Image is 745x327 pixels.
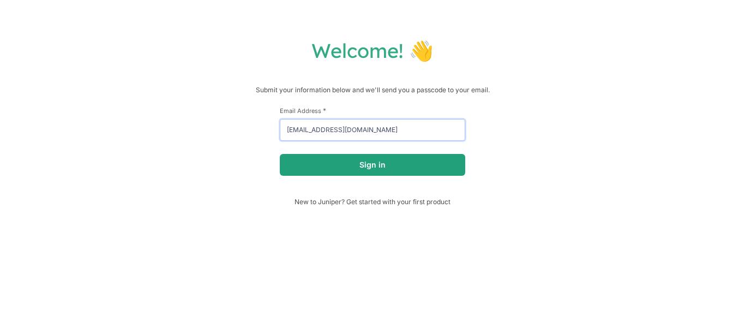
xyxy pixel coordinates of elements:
span: New to Juniper? Get started with your first product [280,198,465,206]
p: Submit your information below and we'll send you a passcode to your email. [11,85,734,96]
h1: Welcome! 👋 [11,38,734,63]
input: email@example.com [280,119,465,141]
span: This field is required. [323,106,326,115]
button: Sign in [280,154,465,176]
label: Email Address [280,106,465,115]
